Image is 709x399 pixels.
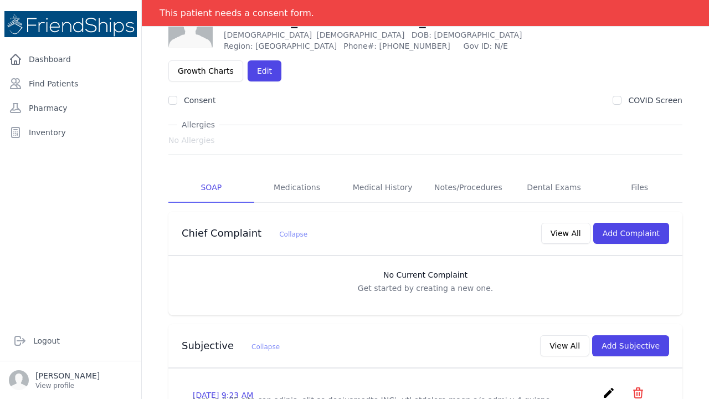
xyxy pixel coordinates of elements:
span: Allergies [177,119,219,130]
h3: Subjective [182,339,280,352]
label: Consent [184,96,215,105]
h3: Chief Complaint [182,227,307,240]
label: COVID Screen [628,96,682,105]
h3: No Current Complaint [179,269,671,280]
p: Get started by creating a new one. [179,283,671,294]
a: [PERSON_NAME] View profile [9,370,132,390]
span: No Allergies [168,135,215,146]
span: Gov ID: N/E [464,40,583,52]
p: View profile [35,381,100,390]
button: View All [541,223,590,244]
a: Find Patients [4,73,137,95]
span: Region: [GEOGRAPHIC_DATA] [224,40,337,52]
a: Dashboard [4,48,137,70]
a: Logout [9,330,132,352]
nav: Tabs [168,173,682,203]
a: Growth Charts [168,60,243,81]
button: Add Complaint [593,223,669,244]
p: [DEMOGRAPHIC_DATA] [224,29,583,40]
button: View All [540,335,589,356]
a: Inventory [4,121,137,144]
a: Medications [254,173,340,203]
button: Add Subjective [592,335,669,356]
img: Medical Missions EMR [4,11,137,37]
span: [DEMOGRAPHIC_DATA] [316,30,404,39]
p: [PERSON_NAME] [35,370,100,381]
a: SOAP [168,173,254,203]
a: Files [597,173,682,203]
a: Dental Exams [511,173,597,203]
span: Collapse [279,231,307,238]
a: Edit [248,60,281,81]
a: Pharmacy [4,97,137,119]
a: Medical History [340,173,425,203]
span: Collapse [251,343,280,351]
span: DOB: [DEMOGRAPHIC_DATA] [412,30,522,39]
span: Phone#: [PHONE_NUMBER] [343,40,456,52]
a: Notes/Procedures [425,173,511,203]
